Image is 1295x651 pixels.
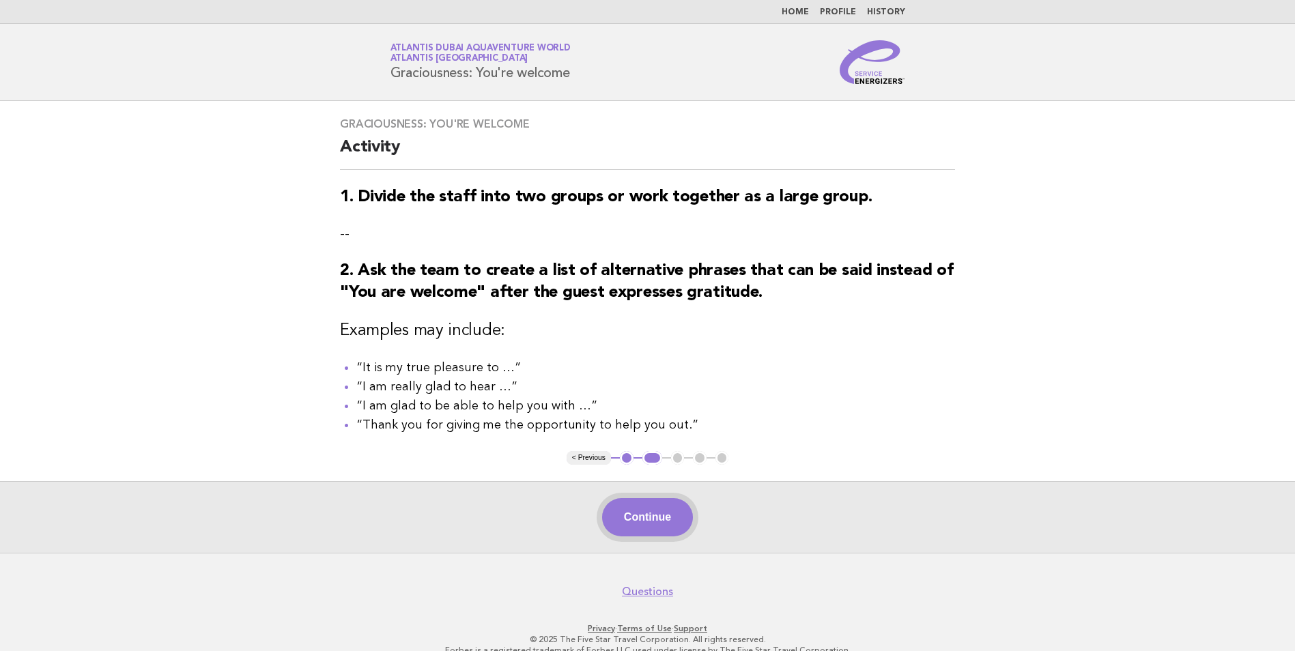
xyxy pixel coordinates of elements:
span: Atlantis [GEOGRAPHIC_DATA] [390,55,528,63]
button: 2 [642,451,662,465]
a: Home [782,8,809,16]
li: “It is my true pleasure to …” [356,358,955,377]
h3: Graciousness: You're welcome [340,117,955,131]
img: Service Energizers [840,40,905,84]
button: < Previous [567,451,611,465]
h1: Graciousness: You're welcome [390,44,571,80]
a: History [867,8,905,16]
h3: Examples may include: [340,320,955,342]
a: Atlantis Dubai Aquaventure WorldAtlantis [GEOGRAPHIC_DATA] [390,44,571,63]
button: Continue [602,498,693,536]
a: Questions [622,585,673,598]
p: © 2025 The Five Star Travel Corporation. All rights reserved. [230,634,1066,645]
p: -- [340,225,955,244]
li: “I am really glad to hear …” [356,377,955,396]
button: 1 [620,451,634,465]
li: “I am glad to be able to help you with …” [356,396,955,416]
p: · · [230,623,1066,634]
a: Profile [820,8,856,16]
h2: Activity [340,136,955,170]
strong: 2. Ask the team to create a list of alternative phrases that can be said instead of "You are welc... [340,263,953,301]
a: Terms of Use [617,624,672,633]
li: “Thank you for giving me the opportunity to help you out.” [356,416,955,435]
strong: 1. Divide the staff into two groups or work together as a large group. [340,189,872,205]
a: Privacy [588,624,615,633]
a: Support [674,624,707,633]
